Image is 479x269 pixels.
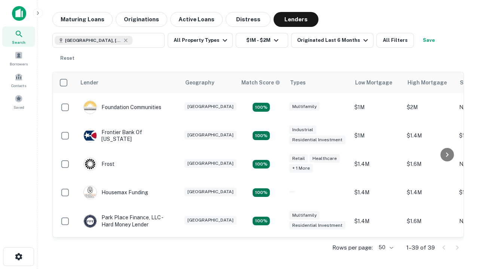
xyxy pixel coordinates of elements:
td: $1.4M [403,121,455,150]
th: Capitalize uses an advanced AI algorithm to match your search with the best lender. The match sco... [237,72,286,93]
button: All Filters [376,33,414,48]
a: Borrowers [2,48,35,68]
div: Frost [83,157,115,171]
a: Saved [2,92,35,112]
td: $2M [403,93,455,121]
a: Search [2,27,35,47]
div: [GEOGRAPHIC_DATA] [184,131,237,139]
span: Contacts [11,83,26,89]
iframe: Chat Widget [442,185,479,221]
td: $1.4M [403,178,455,207]
div: [GEOGRAPHIC_DATA] [184,216,237,225]
td: $1.4M [351,178,403,207]
span: [GEOGRAPHIC_DATA], [GEOGRAPHIC_DATA], [GEOGRAPHIC_DATA] [65,37,121,44]
span: Saved [13,104,24,110]
div: Retail [289,154,308,163]
a: Contacts [2,70,35,90]
img: picture [84,215,97,228]
div: Residential Investment [289,136,345,144]
th: Types [286,72,351,93]
th: Low Mortgage [351,72,403,93]
div: Industrial [289,126,316,134]
div: Park Place Finance, LLC - Hard Money Lender [83,214,173,228]
div: Healthcare [309,154,340,163]
div: Geography [185,78,214,87]
div: [GEOGRAPHIC_DATA] [184,102,237,111]
div: Originated Last 6 Months [297,36,370,45]
th: High Mortgage [403,72,455,93]
img: capitalize-icon.png [12,6,26,21]
td: $1.4M [351,150,403,178]
button: Lenders [274,12,318,27]
td: $1M [351,93,403,121]
button: Save your search to get updates of matches that match your search criteria. [417,33,441,48]
button: All Property Types [168,33,233,48]
button: Originated Last 6 Months [291,33,373,48]
div: Matching Properties: 4, hasApolloMatch: undefined [253,103,270,112]
td: $1.4M [351,207,403,235]
img: picture [84,186,97,199]
td: $1.6M [403,150,455,178]
div: Matching Properties: 4, hasApolloMatch: undefined [253,188,270,197]
div: Residential Investment [289,221,345,230]
h6: Match Score [241,78,279,87]
div: + 1 more [289,164,313,173]
p: 1–39 of 39 [406,243,435,252]
th: Geography [181,72,237,93]
button: Reset [55,51,79,66]
span: Search [12,39,25,45]
div: Matching Properties: 4, hasApolloMatch: undefined [253,160,270,169]
td: $1M [351,121,403,150]
div: Foundation Communities [83,101,161,114]
div: Types [290,78,306,87]
p: Rows per page: [332,243,373,252]
button: Maturing Loans [52,12,113,27]
button: Originations [116,12,167,27]
div: 50 [376,242,394,253]
div: Frontier Bank Of [US_STATE] [83,129,173,142]
img: picture [84,129,97,142]
div: Housemax Funding [83,186,148,199]
div: Capitalize uses an advanced AI algorithm to match your search with the best lender. The match sco... [241,78,280,87]
div: [GEOGRAPHIC_DATA] [184,188,237,196]
div: Multifamily [289,211,320,220]
div: Multifamily [289,102,320,111]
div: [GEOGRAPHIC_DATA] [184,159,237,168]
img: picture [84,158,97,170]
button: Distress [226,12,271,27]
th: Lender [76,72,181,93]
button: Active Loans [170,12,223,27]
div: Matching Properties: 4, hasApolloMatch: undefined [253,217,270,226]
td: $1.6M [403,207,455,235]
img: picture [84,101,97,114]
span: Borrowers [10,61,28,67]
div: Matching Properties: 4, hasApolloMatch: undefined [253,131,270,140]
div: High Mortgage [408,78,447,87]
div: Lender [80,78,98,87]
button: $1M - $2M [236,33,288,48]
div: Low Mortgage [355,78,392,87]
